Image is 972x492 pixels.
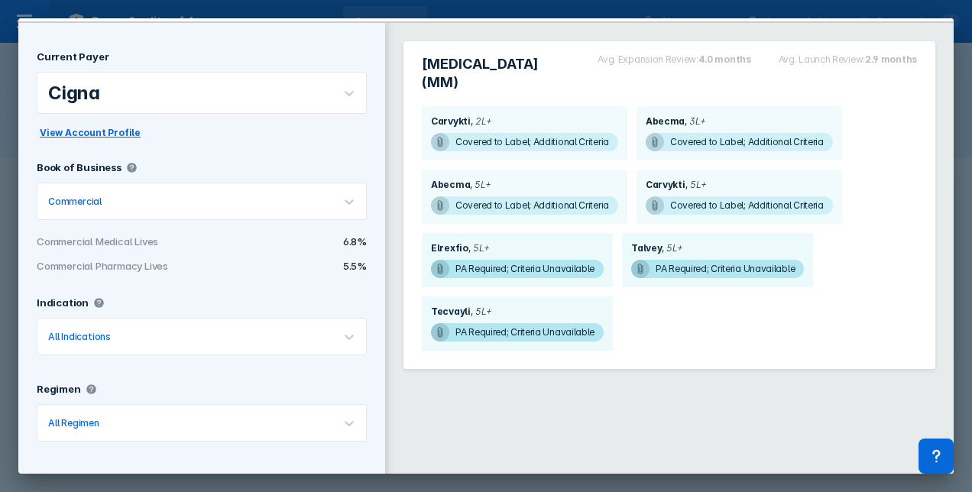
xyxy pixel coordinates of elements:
[37,383,81,395] h3: Regimen
[37,235,202,248] div: Commercial Medical Lives
[431,242,468,254] span: Elrexfio
[698,53,751,65] b: 4.0 months
[431,196,618,215] span: Covered to Label; Additional Criteria
[37,161,122,173] h3: Book of Business
[646,133,833,151] span: Covered to Label; Additional Criteria
[40,126,141,140] span: View Account Profile
[865,53,917,65] b: 2.9 months
[37,296,89,309] h3: Indication
[37,260,202,272] div: Commercial Pharmacy Lives
[471,306,492,317] span: 5L+
[431,179,470,190] span: Abecma
[48,331,111,342] div: All Indications
[662,242,683,254] span: 5L+
[37,124,144,139] a: View Account Profile
[431,306,471,317] span: Tecvayli
[471,115,492,127] span: 2L+
[685,179,707,190] span: 5L+
[646,115,685,127] span: Abecma
[470,179,491,190] span: 5L+
[431,115,471,127] span: Carvykti
[37,123,144,143] button: View Account Profile
[646,196,833,215] span: Covered to Label; Additional Criteria
[48,82,100,104] div: Cigna
[646,179,685,190] span: Carvykti
[631,242,662,254] span: Talvey
[779,53,865,65] span: Avg. Launch Review:
[431,260,604,278] span: PA Required; Criteria Unavailable
[685,115,706,127] span: 3L+
[202,260,367,272] div: 5.5%
[598,53,698,65] span: Avg. Expansion Review:
[919,439,954,474] div: Contact Support
[422,55,569,92] span: [MEDICAL_DATA] (MM)
[48,196,102,207] div: Commercial
[37,50,109,63] h3: Current Payer
[48,417,99,429] div: All Regimen
[431,133,618,151] span: Covered to Label; Additional Criteria
[631,260,804,278] span: PA Required; Criteria Unavailable
[202,235,367,248] div: 6.8%
[431,323,604,341] span: PA Required; Criteria Unavailable
[468,242,490,254] span: 5L+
